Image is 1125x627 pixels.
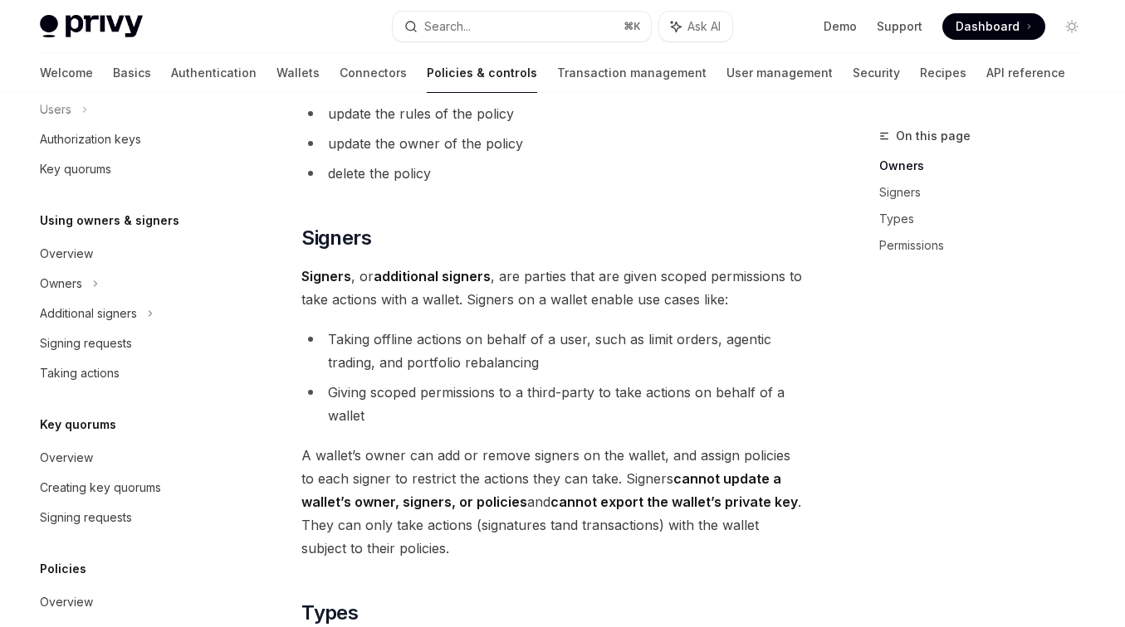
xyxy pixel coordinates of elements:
[557,53,707,93] a: Transaction management
[40,53,93,93] a: Welcome
[40,211,179,231] h5: Using owners & signers
[427,53,537,93] a: Policies & controls
[40,333,132,353] div: Signing requests
[374,268,491,284] strong: additional signers
[27,473,239,503] a: Creating key quorums
[40,15,143,38] img: light logo
[301,444,803,560] span: A wallet’s owner can add or remove signers on the wallet, and assign policies to each signer to r...
[27,239,239,269] a: Overview
[40,478,161,498] div: Creating key quorums
[896,126,971,146] span: On this page
[879,179,1098,206] a: Signers
[301,225,371,251] span: Signers
[27,124,239,154] a: Authorization keys
[920,53,966,93] a: Recipes
[726,53,833,93] a: User management
[942,13,1045,40] a: Dashboard
[171,53,257,93] a: Authentication
[27,358,239,388] a: Taking actions
[40,129,141,149] div: Authorization keys
[986,53,1065,93] a: API reference
[301,132,803,155] li: update the owner of the policy
[393,12,651,41] button: Search...⌘K
[424,17,471,36] div: Search...
[40,448,93,468] div: Overview
[879,153,1098,179] a: Owners
[687,18,721,35] span: Ask AI
[276,53,320,93] a: Wallets
[853,53,900,93] a: Security
[301,600,358,626] span: Types
[40,304,137,323] div: Additional signers
[301,381,803,427] li: Giving scoped permissions to a third-party to take actions on behalf of a wallet
[956,18,1020,35] span: Dashboard
[40,592,93,612] div: Overview
[824,18,857,35] a: Demo
[624,20,641,33] span: ⌘ K
[40,363,120,383] div: Taking actions
[113,53,151,93] a: Basics
[40,244,93,264] div: Overview
[27,443,239,473] a: Overview
[40,415,116,435] h5: Key quorums
[879,206,1098,232] a: Types
[877,18,922,35] a: Support
[879,232,1098,259] a: Permissions
[27,503,239,532] a: Signing requests
[40,559,86,579] h5: Policies
[340,53,407,93] a: Connectors
[550,493,798,510] strong: cannot export the wallet’s private key
[27,328,239,358] a: Signing requests
[301,328,803,374] li: Taking offline actions on behalf of a user, such as limit orders, agentic trading, and portfolio ...
[40,274,82,294] div: Owners
[301,265,803,311] span: , or , are parties that are given scoped permissions to take actions with a wallet. Signers on a ...
[40,159,111,179] div: Key quorums
[40,508,132,527] div: Signing requests
[301,102,803,125] li: update the rules of the policy
[659,12,732,41] button: Ask AI
[27,154,239,184] a: Key quorums
[301,162,803,185] li: delete the policy
[1059,13,1085,40] button: Toggle dark mode
[27,587,239,617] a: Overview
[301,268,351,284] strong: Signers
